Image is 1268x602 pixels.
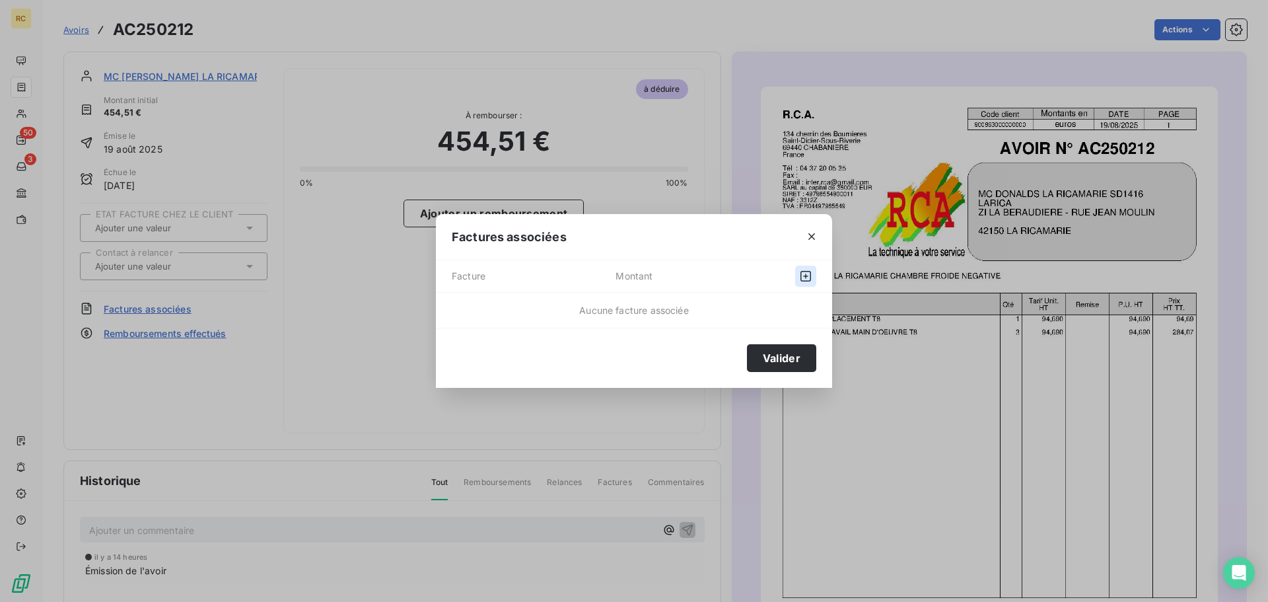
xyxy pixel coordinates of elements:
[1223,557,1255,589] div: Open Intercom Messenger
[452,228,567,246] span: Factures associées
[616,266,743,287] span: Montant
[747,344,816,372] button: Valider
[579,305,688,316] span: Aucune facture associée
[452,266,616,287] span: Facture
